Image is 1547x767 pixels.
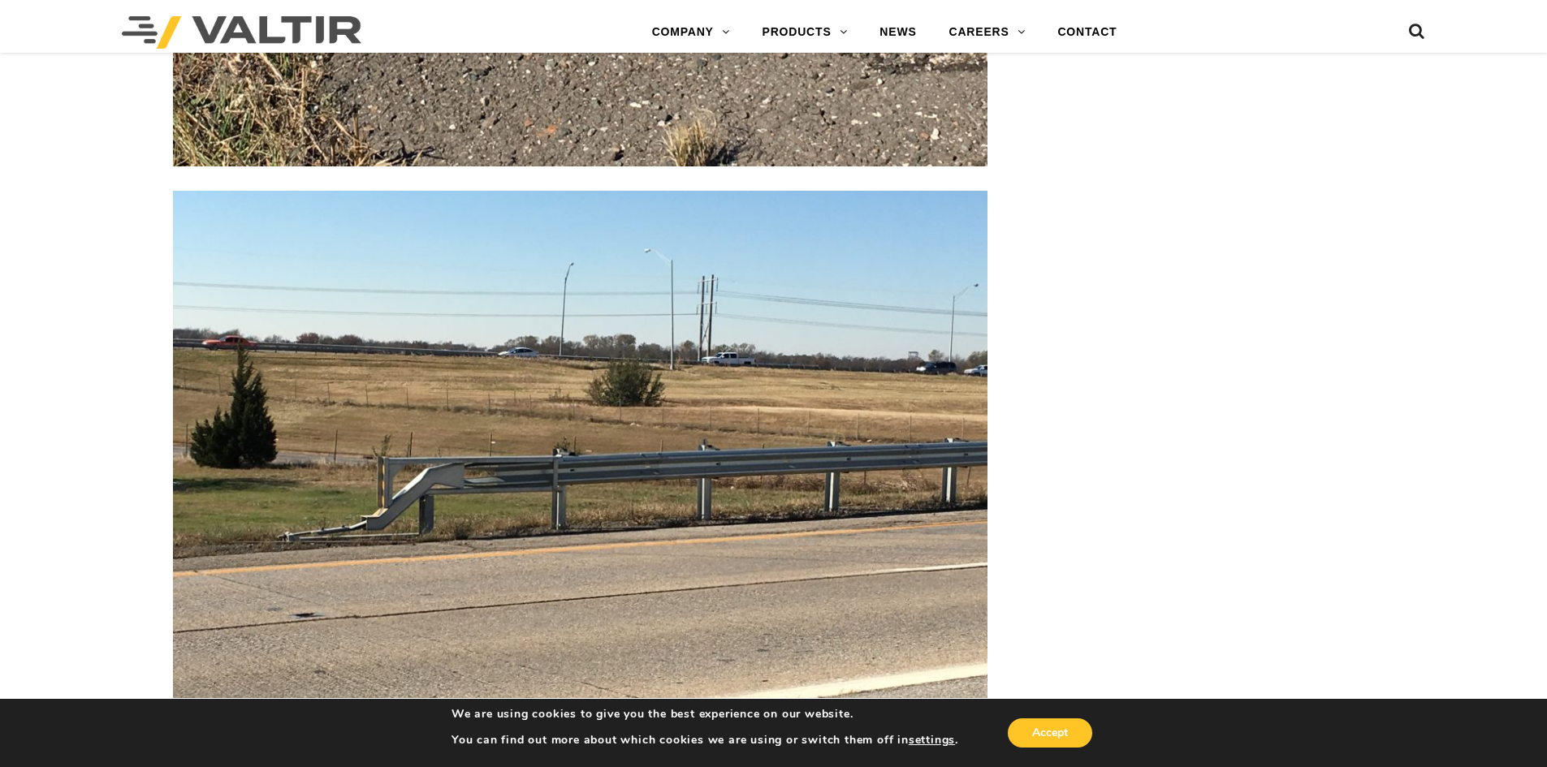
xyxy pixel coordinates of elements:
p: We are using cookies to give you the best experience on our website. [452,707,958,722]
a: PRODUCTS [746,16,864,49]
a: CAREERS [933,16,1042,49]
a: CONTACT [1041,16,1133,49]
p: You can find out more about which cookies we are using or switch them off in . [452,733,958,748]
a: COMPANY [636,16,746,49]
button: settings [909,733,955,748]
button: Accept [1008,718,1092,748]
a: NEWS [863,16,932,49]
img: Valtir [122,16,361,49]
